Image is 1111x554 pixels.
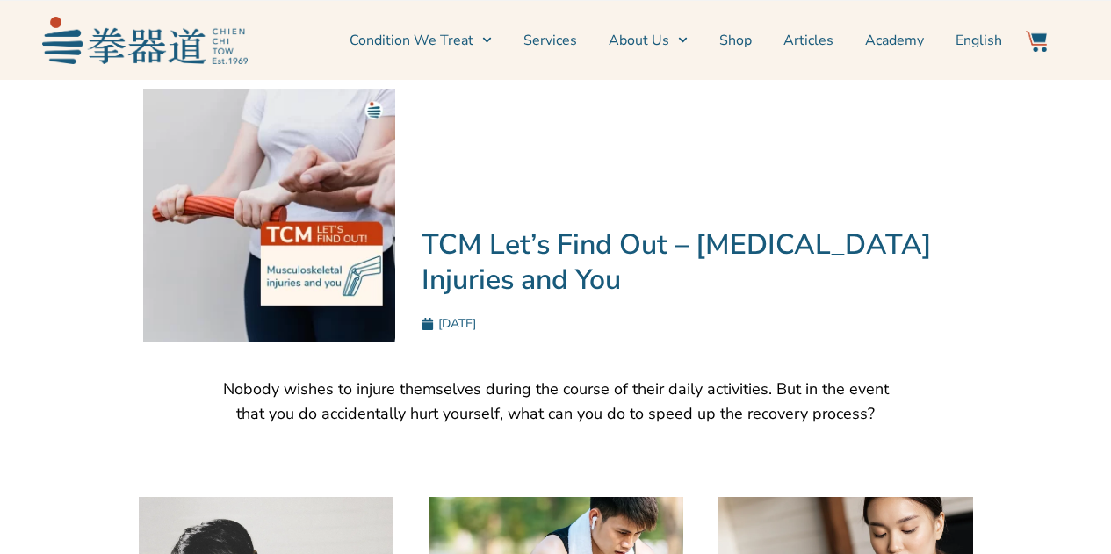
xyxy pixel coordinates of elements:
[956,30,1002,51] span: English
[719,18,752,62] a: Shop
[350,18,492,62] a: Condition We Treat
[865,18,924,62] a: Academy
[422,315,476,333] a: [DATE]
[256,18,1003,62] nav: Menu
[223,378,889,424] span: Nobody wishes to injure themselves during the course of their daily activities. But in the event ...
[783,18,833,62] a: Articles
[523,18,577,62] a: Services
[1026,31,1047,52] img: Website Icon-03
[956,18,1002,62] a: English
[438,315,476,332] time: [DATE]
[422,227,959,298] h1: TCM Let’s Find Out – [MEDICAL_DATA] Injuries and You
[609,18,688,62] a: About Us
